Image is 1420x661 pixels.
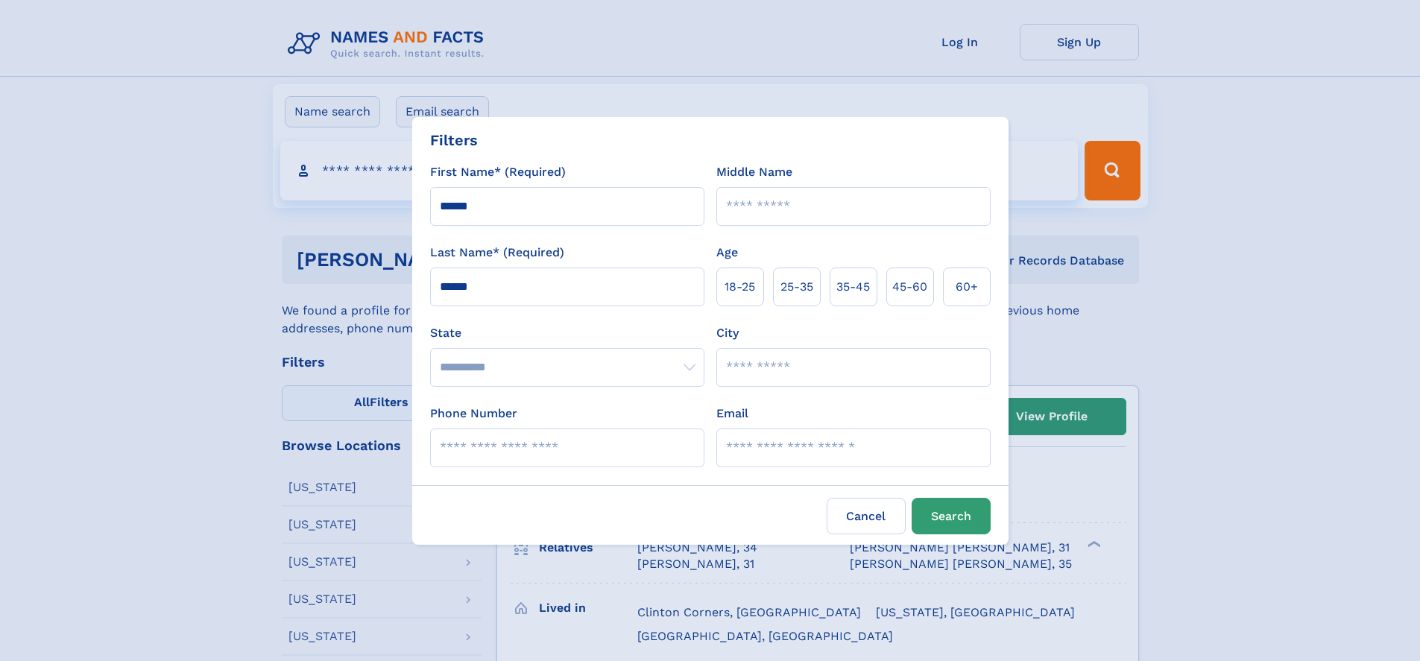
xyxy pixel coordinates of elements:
button: Search [912,498,991,534]
span: 35‑45 [836,278,870,296]
span: 45‑60 [892,278,927,296]
span: 60+ [956,278,978,296]
label: Phone Number [430,405,517,423]
label: City [716,324,739,342]
span: 25‑35 [780,278,813,296]
label: Cancel [827,498,906,534]
div: Filters [430,129,478,151]
label: Age [716,244,738,262]
span: 18‑25 [725,278,755,296]
label: Middle Name [716,163,792,181]
label: State [430,324,704,342]
label: Email [716,405,748,423]
label: First Name* (Required) [430,163,566,181]
label: Last Name* (Required) [430,244,564,262]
